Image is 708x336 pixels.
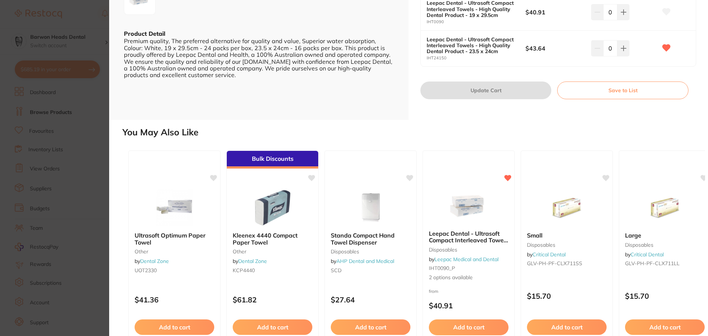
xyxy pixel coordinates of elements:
[525,8,585,16] b: $40.91
[427,20,525,24] small: IHT0090
[135,258,169,264] span: by
[557,82,688,99] button: Save to List
[227,151,318,169] div: Bulk Discounts
[427,37,516,54] b: Leepac Dental - Ultrasoft Compact Interleaved Towels - High Quality Dental Product - 23.5 x 24cm
[429,230,509,244] b: Leepac Dental - Ultrasoft Compact Interleaved Towels - High Quality Dental Product
[625,292,705,300] p: $15.70
[124,30,165,37] b: Product Detail
[331,258,394,264] span: by
[238,258,267,264] a: Dental Zone
[331,249,410,254] small: disposables
[336,258,394,264] a: AHP Dental and Medical
[233,232,312,246] b: Kleenex 4440 Compact Paper Towel
[122,127,705,138] h2: You May Also Like
[445,187,493,224] img: Leepac Dental - Ultrasoft Compact Interleaved Towels - High Quality Dental Product
[135,232,214,246] b: Ultrasoft Optimum Paper Towel
[429,319,509,335] button: Add to cart
[429,301,509,310] p: $40.91
[527,260,607,266] small: GLV-PH-PF-CLX711SS
[135,295,214,304] p: $41.36
[625,232,705,239] b: Large
[527,319,607,335] button: Add to cart
[429,274,509,281] span: 2 options available
[135,319,214,335] button: Add to cart
[429,247,509,253] small: disposables
[625,251,664,258] span: by
[331,232,410,246] b: Standa Compact Hand Towel Dispenser
[427,56,525,60] small: IHT24150
[233,267,312,273] small: KCP4440
[124,38,394,78] div: Premium quality, The preferred alternative for quality and value, Superior water absorption, Colo...
[641,189,689,226] img: Large
[434,256,499,263] a: Leepac Medical and Dental
[527,251,566,258] span: by
[140,258,169,264] a: Dental Zone
[429,265,509,271] small: IHT0090_P
[150,189,198,226] img: Ultrasoft Optimum Paper Towel
[532,251,566,258] a: Critical Dental
[625,260,705,266] small: GLV-PH-PF-CLX711LL
[331,319,410,335] button: Add to cart
[331,267,410,273] small: SCD
[347,189,395,226] img: Standa Compact Hand Towel Dispenser
[625,319,705,335] button: Add to cart
[525,44,585,52] b: $43.64
[429,256,499,263] span: by
[631,251,664,258] a: Critical Dental
[420,82,551,99] button: Update Cart
[233,295,312,304] p: $61.82
[135,249,214,254] small: other
[625,242,705,248] small: disposables
[527,232,607,239] b: Small
[233,249,312,254] small: other
[233,258,267,264] span: by
[233,319,312,335] button: Add to cart
[527,242,607,248] small: disposables
[249,189,296,226] img: Kleenex 4440 Compact Paper Towel
[331,295,410,304] p: $27.64
[543,189,591,226] img: Small
[429,288,438,294] span: from
[527,292,607,300] p: $15.70
[135,267,214,273] small: UOT2330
